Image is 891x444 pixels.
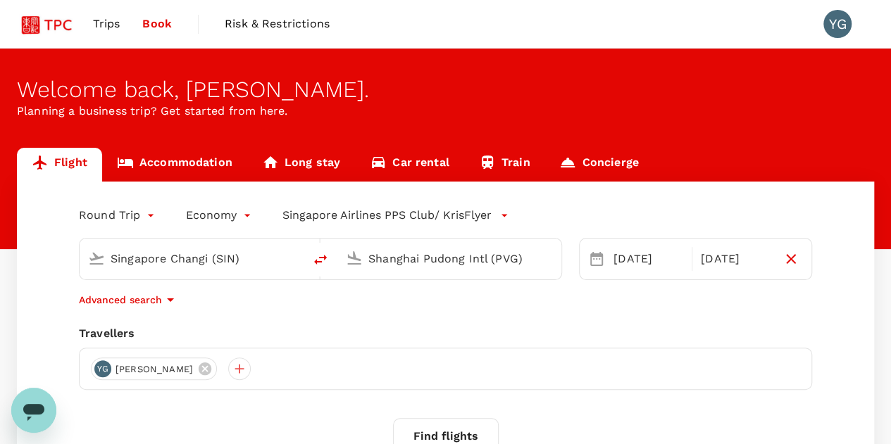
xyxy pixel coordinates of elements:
[282,207,509,224] button: Singapore Airlines PPS Club/ KrisFlyer
[17,103,874,120] p: Planning a business trip? Get started from here.
[225,15,330,32] span: Risk & Restrictions
[544,148,653,182] a: Concierge
[79,204,158,227] div: Round Trip
[294,257,297,260] button: Open
[93,15,120,32] span: Trips
[11,388,56,433] iframe: Button to launch messaging window
[17,148,102,182] a: Flight
[247,148,355,182] a: Long stay
[464,148,545,182] a: Train
[79,325,812,342] div: Travellers
[111,248,274,269] input: Depart from
[17,77,874,103] div: Welcome back , [PERSON_NAME] .
[368,248,532,269] input: Going to
[102,148,247,182] a: Accommodation
[186,204,254,227] div: Economy
[91,357,217,380] div: YG[PERSON_NAME]
[94,360,111,377] div: YG
[552,257,554,260] button: Open
[695,245,776,273] div: [DATE]
[107,362,201,376] span: [PERSON_NAME]
[79,291,179,308] button: Advanced search
[79,293,162,307] p: Advanced search
[823,10,852,38] div: YG
[304,243,337,277] button: delete
[355,148,464,182] a: Car rental
[608,245,689,273] div: [DATE]
[282,207,492,224] p: Singapore Airlines PPS Club/ KrisFlyer
[17,8,82,39] img: Tsao Pao Chee Group Pte Ltd
[142,15,172,32] span: Book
